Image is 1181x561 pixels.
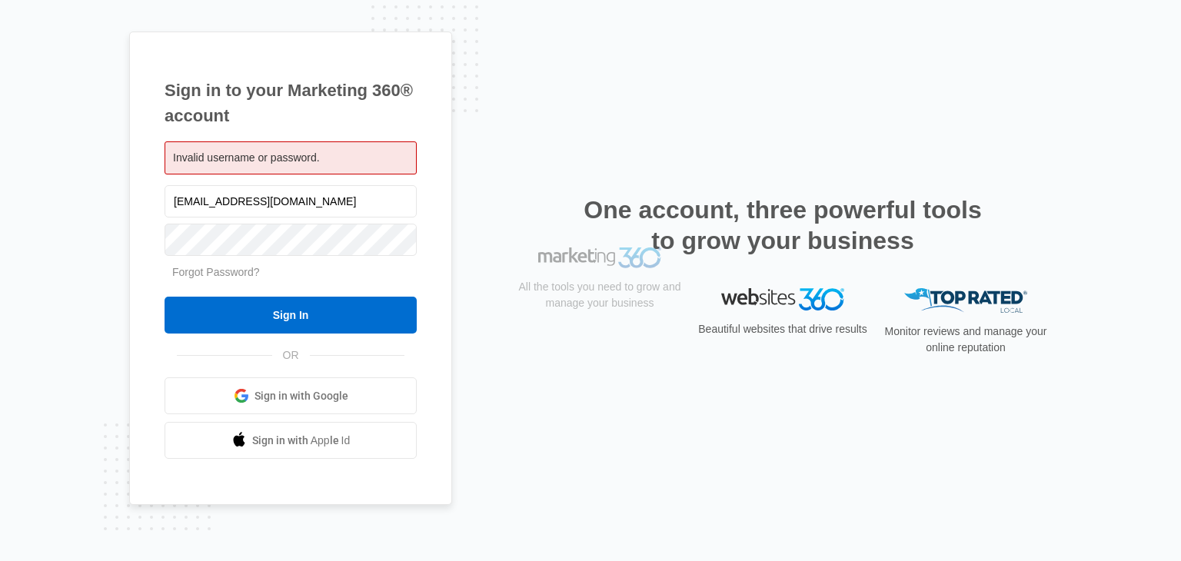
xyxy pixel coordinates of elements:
[514,320,686,352] p: All the tools you need to grow and manage your business
[172,266,260,278] a: Forgot Password?
[880,324,1052,356] p: Monitor reviews and manage your online reputation
[254,388,348,404] span: Sign in with Google
[173,151,320,164] span: Invalid username or password.
[165,377,417,414] a: Sign in with Google
[165,185,417,217] input: Email
[697,321,869,337] p: Beautiful websites that drive results
[165,422,417,459] a: Sign in with Apple Id
[579,194,986,256] h2: One account, three powerful tools to grow your business
[272,347,310,363] span: OR
[538,288,661,310] img: Marketing 360
[252,433,351,449] span: Sign in with Apple Id
[904,288,1027,314] img: Top Rated Local
[165,78,417,128] h1: Sign in to your Marketing 360® account
[721,288,844,310] img: Websites 360
[165,297,417,334] input: Sign In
